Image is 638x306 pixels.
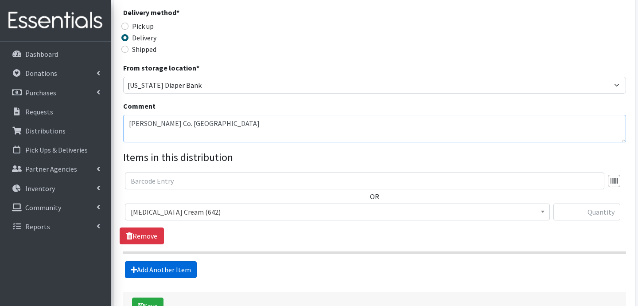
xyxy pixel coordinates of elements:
[123,101,156,111] label: Comment
[4,122,107,140] a: Distributions
[125,261,197,278] a: Add Another Item
[4,84,107,102] a: Purchases
[4,64,107,82] a: Donations
[25,203,61,212] p: Community
[132,32,156,43] label: Delivery
[132,44,156,55] label: Shipped
[370,191,379,202] label: OR
[4,218,107,235] a: Reports
[132,21,154,31] label: Pick up
[25,184,55,193] p: Inventory
[25,165,77,173] p: Partner Agencies
[25,222,50,231] p: Reports
[4,103,107,121] a: Requests
[4,6,107,35] img: HumanEssentials
[4,45,107,63] a: Dashboard
[123,7,249,21] legend: Delivery method
[4,160,107,178] a: Partner Agencies
[4,180,107,197] a: Inventory
[131,206,544,218] span: Diaper Rash Cream (642)
[25,50,58,59] p: Dashboard
[123,63,199,73] label: From storage location
[25,145,88,154] p: Pick Ups & Deliveries
[25,126,66,135] p: Distributions
[553,204,620,220] input: Quantity
[25,69,57,78] p: Donations
[125,173,604,189] input: Barcode Entry
[4,199,107,216] a: Community
[25,107,53,116] p: Requests
[125,204,550,220] span: Diaper Rash Cream (642)
[196,63,199,72] abbr: required
[176,8,179,17] abbr: required
[123,149,626,165] legend: Items in this distribution
[25,88,56,97] p: Purchases
[120,228,164,244] a: Remove
[4,141,107,159] a: Pick Ups & Deliveries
